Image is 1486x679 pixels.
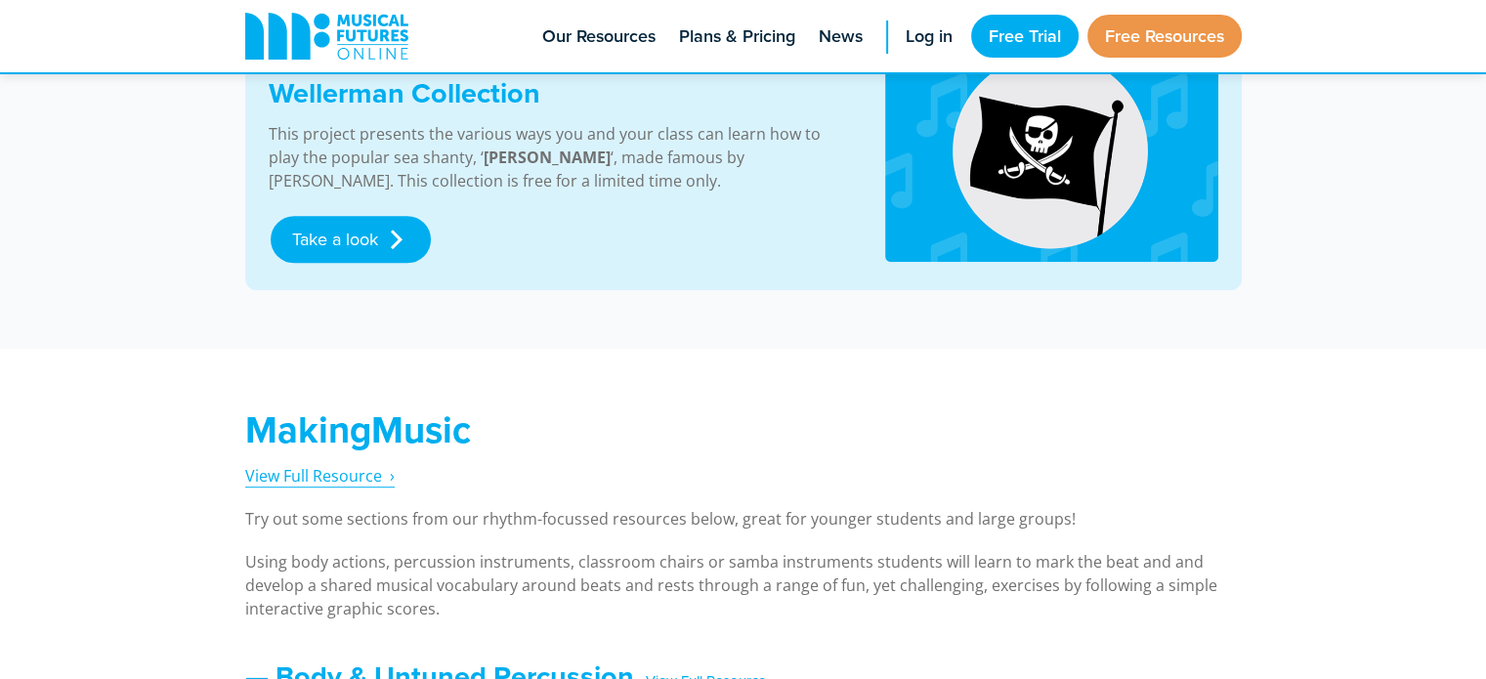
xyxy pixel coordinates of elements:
a: Free Resources [1087,15,1242,58]
a: Free Trial [971,15,1079,58]
span: View Full Resource‎‏‏‎ ‎ › [245,465,395,487]
strong: Wellerman Collection [269,72,540,113]
span: Plans & Pricing [679,23,795,50]
p: Using body actions, percussion instruments, classroom chairs or samba instruments students will l... [245,550,1242,620]
strong: [PERSON_NAME] [484,147,611,168]
a: Take a look [271,216,431,263]
p: This project presents the various ways you and your class can learn how to play the popular sea s... [269,122,838,192]
span: News [819,23,863,50]
strong: MakingMusic [245,403,471,456]
p: Try out some sections from our rhythm-focussed resources below, great for younger students and la... [245,507,1242,530]
span: Our Resources [542,23,656,50]
span: Log in [906,23,953,50]
a: View Full Resource‎‏‏‎ ‎ › [245,465,395,488]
